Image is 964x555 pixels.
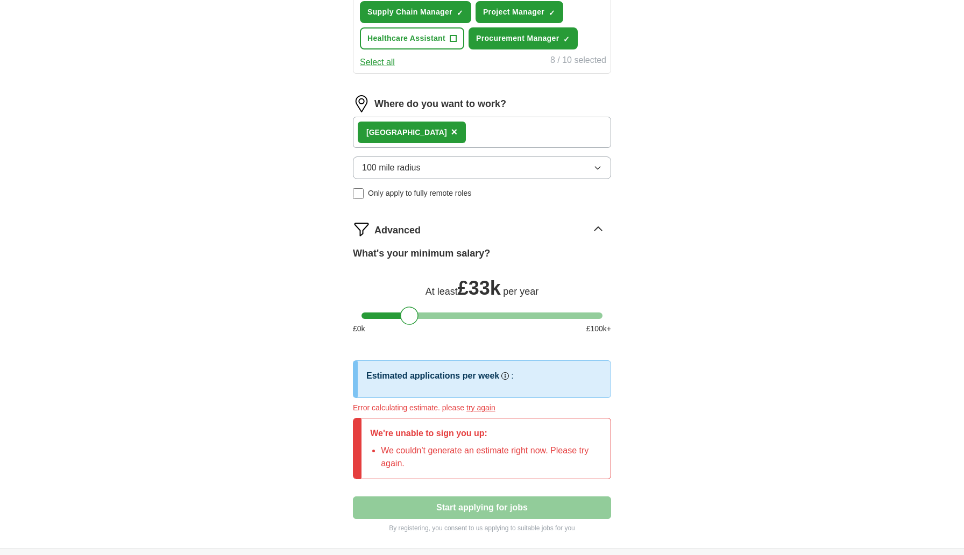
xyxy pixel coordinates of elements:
[360,27,464,49] button: Healthcare Assistant
[353,496,611,519] button: Start applying for jobs
[586,323,611,335] span: £ 100 k+
[457,9,463,17] span: ✓
[469,27,578,49] button: Procurement Manager✓
[476,33,559,44] span: Procurement Manager
[353,95,370,112] img: location.png
[374,97,506,111] label: Where do you want to work?
[353,246,490,261] label: What's your minimum salary?
[353,523,611,533] p: By registering, you consent to us applying to suitable jobs for you
[563,35,570,44] span: ✓
[381,444,602,470] li: We couldn't generate an estimate right now. Please try again.
[353,323,365,335] span: £ 0 k
[451,124,458,140] button: ×
[368,188,471,199] span: Only apply to fully remote roles
[458,277,501,299] span: £ 33k
[374,223,421,238] span: Advanced
[362,161,421,174] span: 100 mile radius
[549,9,555,17] span: ✓
[366,127,447,138] div: [GEOGRAPHIC_DATA]
[367,33,445,44] span: Healthcare Assistant
[451,126,458,138] span: ×
[511,369,513,382] h3: :
[360,56,395,69] button: Select all
[550,54,606,69] div: 8 / 10 selected
[426,286,458,297] span: At least
[360,1,471,23] button: Supply Chain Manager✓
[353,156,611,179] button: 100 mile radius
[503,286,538,297] span: per year
[366,369,499,382] h3: Estimated applications per week
[353,188,364,199] input: Only apply to fully remote roles
[476,1,563,23] button: Project Manager✓
[367,6,452,18] span: Supply Chain Manager
[353,220,370,238] img: filter
[353,402,464,414] span: Error calculating estimate. please
[483,6,544,18] span: Project Manager
[370,427,602,440] p: We're unable to sign you up:
[466,402,495,414] button: try again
